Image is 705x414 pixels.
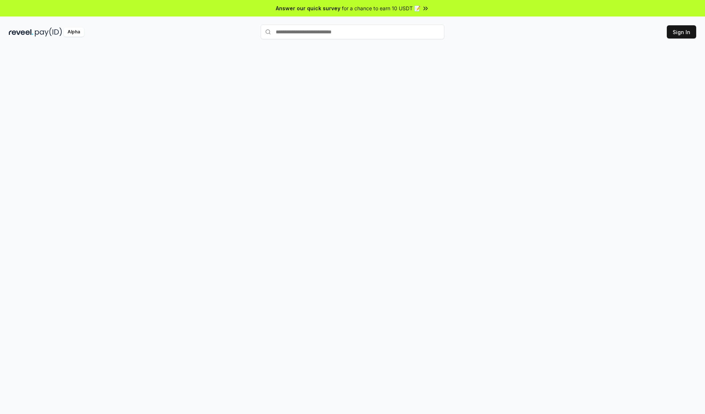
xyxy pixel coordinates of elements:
span: for a chance to earn 10 USDT 📝 [342,4,420,12]
span: Answer our quick survey [276,4,340,12]
img: pay_id [35,28,62,37]
button: Sign In [667,25,696,39]
div: Alpha [64,28,84,37]
img: reveel_dark [9,28,33,37]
